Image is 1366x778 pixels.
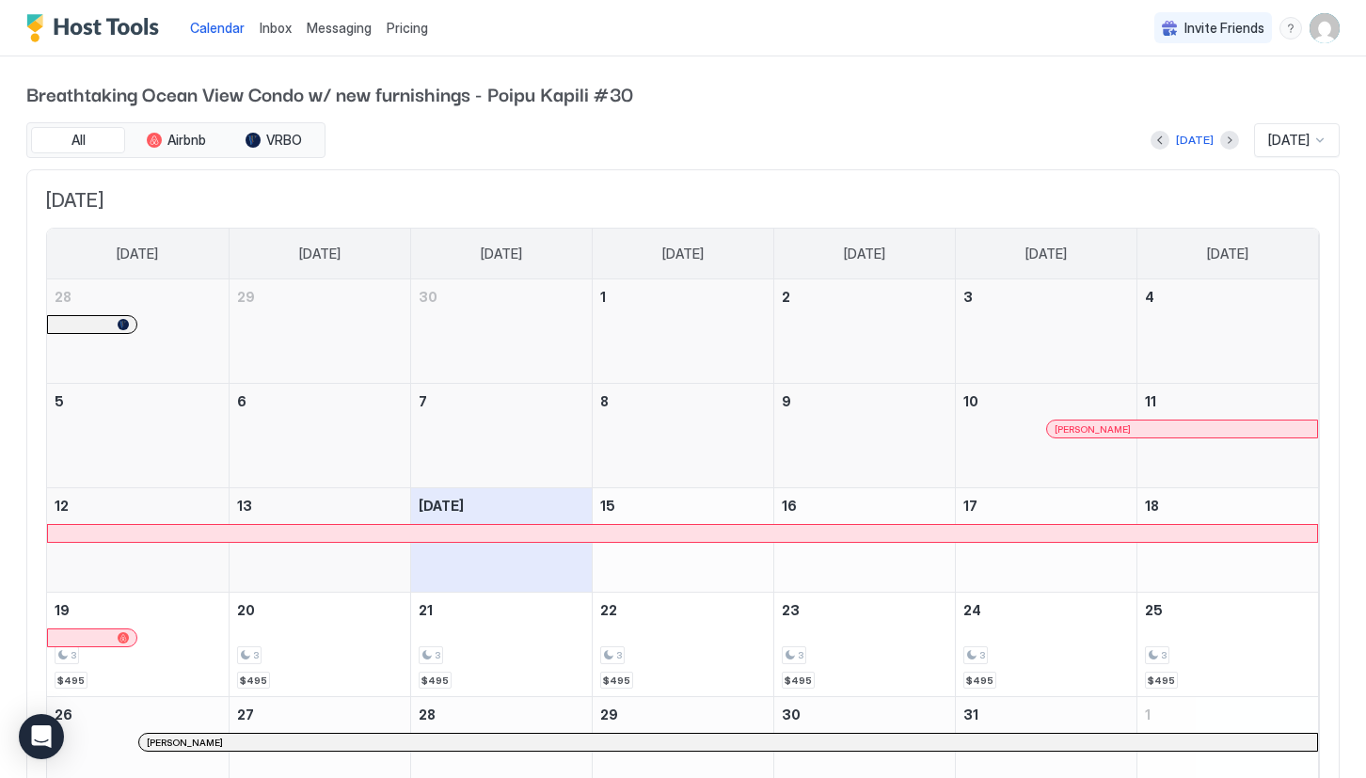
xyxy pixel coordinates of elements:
span: 28 [419,707,436,722]
td: October 13, 2025 [229,488,410,593]
td: October 12, 2025 [47,488,229,593]
a: September 30, 2025 [411,279,592,314]
span: 31 [963,707,978,722]
a: October 5, 2025 [47,384,229,419]
a: October 27, 2025 [230,697,410,732]
span: 28 [55,289,71,305]
span: 15 [600,498,615,514]
a: September 29, 2025 [230,279,410,314]
span: 3 [1161,649,1167,661]
span: Inbox [260,20,292,36]
td: October 20, 2025 [229,593,410,697]
a: October 13, 2025 [230,488,410,523]
td: October 5, 2025 [47,384,229,488]
span: 11 [1145,393,1156,409]
span: $495 [966,675,993,687]
a: October 7, 2025 [411,384,592,419]
span: Pricing [387,20,428,37]
a: October 14, 2025 [411,488,592,523]
span: 12 [55,498,69,514]
a: Sunday [98,229,177,279]
td: October 17, 2025 [955,488,1136,593]
td: September 28, 2025 [47,279,229,384]
span: Messaging [307,20,372,36]
td: October 7, 2025 [410,384,592,488]
a: October 31, 2025 [956,697,1136,732]
span: 8 [600,393,609,409]
td: October 15, 2025 [592,488,773,593]
a: October 11, 2025 [1137,384,1319,419]
span: 24 [963,602,981,618]
div: [PERSON_NAME] [1055,423,1310,436]
div: [PERSON_NAME] [147,737,1310,749]
td: October 19, 2025 [47,593,229,697]
button: Airbnb [129,127,223,153]
span: 3 [798,649,803,661]
span: [DATE] [1025,246,1067,262]
a: Thursday [825,229,904,279]
span: 20 [237,602,255,618]
span: [DATE] [46,189,1320,213]
span: 6 [237,393,246,409]
a: Calendar [190,18,245,38]
span: $495 [421,675,449,687]
a: October 4, 2025 [1137,279,1319,314]
td: October 22, 2025 [592,593,773,697]
span: VRBO [266,132,302,149]
span: [PERSON_NAME] [1055,423,1131,436]
span: 16 [782,498,797,514]
a: October 30, 2025 [774,697,955,732]
td: October 2, 2025 [773,279,955,384]
td: October 8, 2025 [592,384,773,488]
td: October 3, 2025 [955,279,1136,384]
span: 30 [419,289,437,305]
td: October 9, 2025 [773,384,955,488]
span: 3 [253,649,259,661]
span: 29 [237,289,255,305]
span: [DATE] [299,246,341,262]
a: October 16, 2025 [774,488,955,523]
a: October 8, 2025 [593,384,773,419]
span: Breathtaking Ocean View Condo w/ new furnishings - Poipu Kapili #30 [26,79,1340,107]
span: [DATE] [844,246,885,262]
a: October 24, 2025 [956,593,1136,627]
a: October 15, 2025 [593,488,773,523]
a: October 26, 2025 [47,697,229,732]
span: 21 [419,602,433,618]
a: November 1, 2025 [1137,697,1319,732]
span: 3 [616,649,622,661]
td: September 29, 2025 [229,279,410,384]
span: [DATE] [481,246,522,262]
span: Airbnb [167,132,206,149]
a: October 19, 2025 [47,593,229,627]
div: Open Intercom Messenger [19,714,64,759]
a: October 21, 2025 [411,593,592,627]
span: 5 [55,393,64,409]
div: tab-group [26,122,326,158]
a: Monday [280,229,359,279]
a: Messaging [307,18,372,38]
a: Saturday [1188,229,1267,279]
a: October 17, 2025 [956,488,1136,523]
span: $495 [785,675,812,687]
span: 25 [1145,602,1163,618]
td: October 16, 2025 [773,488,955,593]
span: 30 [782,707,801,722]
span: 9 [782,393,791,409]
span: 26 [55,707,72,722]
a: Wednesday [643,229,723,279]
button: Next month [1220,131,1239,150]
a: October 2, 2025 [774,279,955,314]
span: 17 [963,498,977,514]
span: 19 [55,602,70,618]
a: October 3, 2025 [956,279,1136,314]
span: 3 [71,649,76,661]
button: [DATE] [1173,129,1216,151]
a: October 25, 2025 [1137,593,1319,627]
td: October 4, 2025 [1136,279,1318,384]
a: October 6, 2025 [230,384,410,419]
div: Host Tools Logo [26,14,167,42]
td: October 6, 2025 [229,384,410,488]
div: menu [1279,17,1302,40]
td: September 30, 2025 [410,279,592,384]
